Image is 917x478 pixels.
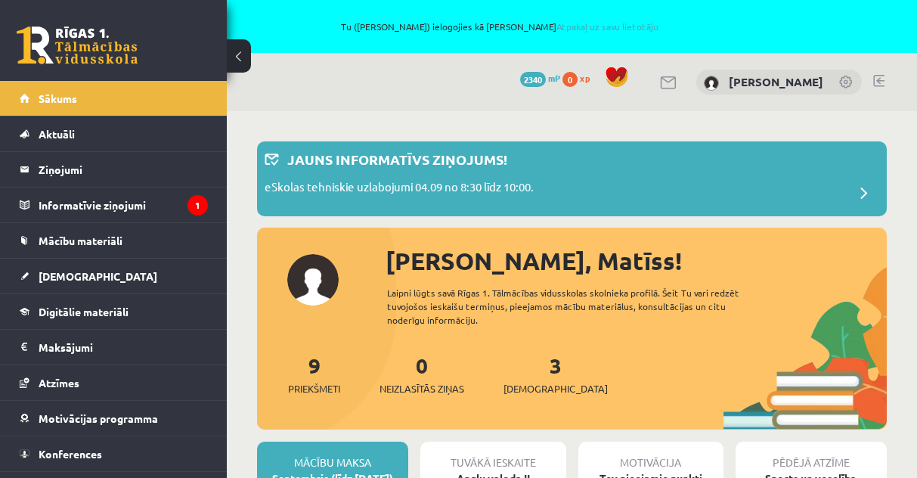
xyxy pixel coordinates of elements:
span: Konferences [39,447,102,461]
span: 0 [562,72,578,87]
img: Matīss Liepiņš [704,76,719,91]
a: [DEMOGRAPHIC_DATA] [20,259,208,293]
a: Aktuāli [20,116,208,151]
div: Motivācija [578,442,723,470]
span: xp [580,72,590,84]
a: 0 xp [562,72,597,84]
p: Jauns informatīvs ziņojums! [287,149,507,169]
legend: Maksājumi [39,330,208,365]
div: [PERSON_NAME], Matīss! [386,243,887,279]
a: Atzīmes [20,365,208,400]
i: 1 [187,195,208,216]
span: 2340 [520,72,546,87]
div: Tuvākā ieskaite [420,442,565,470]
span: Motivācijas programma [39,411,158,425]
a: [PERSON_NAME] [729,74,823,89]
div: Mācību maksa [257,442,408,470]
a: 2340 mP [520,72,560,84]
a: Ziņojumi [20,152,208,187]
legend: Ziņojumi [39,152,208,187]
span: [DEMOGRAPHIC_DATA] [503,381,608,396]
span: Aktuāli [39,127,75,141]
p: eSkolas tehniskie uzlabojumi 04.09 no 8:30 līdz 10:00. [265,178,534,200]
span: Neizlasītās ziņas [380,381,464,396]
div: Laipni lūgts savā Rīgas 1. Tālmācības vidusskolas skolnieka profilā. Šeit Tu vari redzēt tuvojošo... [387,286,765,327]
span: Priekšmeti [288,381,340,396]
span: Sākums [39,92,77,105]
a: Digitālie materiāli [20,294,208,329]
a: Atpakaļ uz savu lietotāju [556,20,658,33]
a: 3[DEMOGRAPHIC_DATA] [503,352,608,396]
a: Jauns informatīvs ziņojums! eSkolas tehniskie uzlabojumi 04.09 no 8:30 līdz 10:00. [265,149,879,209]
span: Atzīmes [39,376,79,390]
a: Rīgas 1. Tālmācības vidusskola [17,26,138,64]
span: Digitālie materiāli [39,305,129,318]
span: mP [548,72,560,84]
a: Mācību materiāli [20,223,208,258]
a: Informatīvie ziņojumi1 [20,188,208,222]
span: Tu ([PERSON_NAME]) ielogojies kā [PERSON_NAME] [174,22,826,31]
a: Konferences [20,436,208,471]
a: 0Neizlasītās ziņas [380,352,464,396]
span: Mācību materiāli [39,234,122,247]
div: Pēdējā atzīme [736,442,887,470]
a: 9Priekšmeti [288,352,340,396]
a: Maksājumi [20,330,208,365]
span: [DEMOGRAPHIC_DATA] [39,269,157,283]
a: Sākums [20,81,208,116]
legend: Informatīvie ziņojumi [39,188,208,222]
a: Motivācijas programma [20,401,208,436]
